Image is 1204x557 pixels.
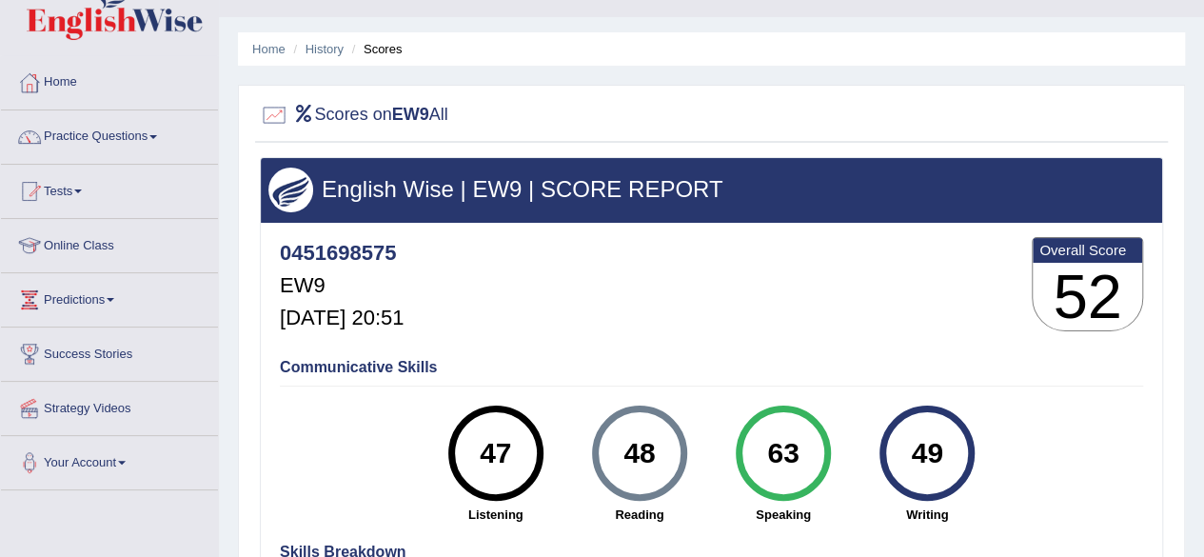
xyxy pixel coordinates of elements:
h3: English Wise | EW9 | SCORE REPORT [268,177,1155,202]
strong: Speaking [720,506,845,524]
a: History [306,42,344,56]
a: Home [1,56,218,104]
a: Your Account [1,436,218,484]
b: Overall Score [1039,242,1135,258]
a: Tests [1,165,218,212]
h2: Scores on All [260,101,448,129]
li: Scores [347,40,403,58]
img: wings.png [268,168,313,212]
div: 48 [604,413,674,493]
strong: Writing [865,506,990,524]
strong: Listening [433,506,558,524]
div: 49 [893,413,962,493]
div: 47 [461,413,530,493]
h4: 0451698575 [280,242,404,265]
h5: [DATE] 20:51 [280,307,404,329]
b: EW9 [392,105,429,124]
a: Predictions [1,273,218,321]
a: Home [252,42,286,56]
strong: Reading [577,506,701,524]
h3: 52 [1033,263,1142,331]
div: 63 [748,413,818,493]
a: Online Class [1,219,218,267]
h4: Communicative Skills [280,359,1143,376]
h5: EW9 [280,274,404,297]
a: Practice Questions [1,110,218,158]
a: Success Stories [1,328,218,375]
a: Strategy Videos [1,382,218,429]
